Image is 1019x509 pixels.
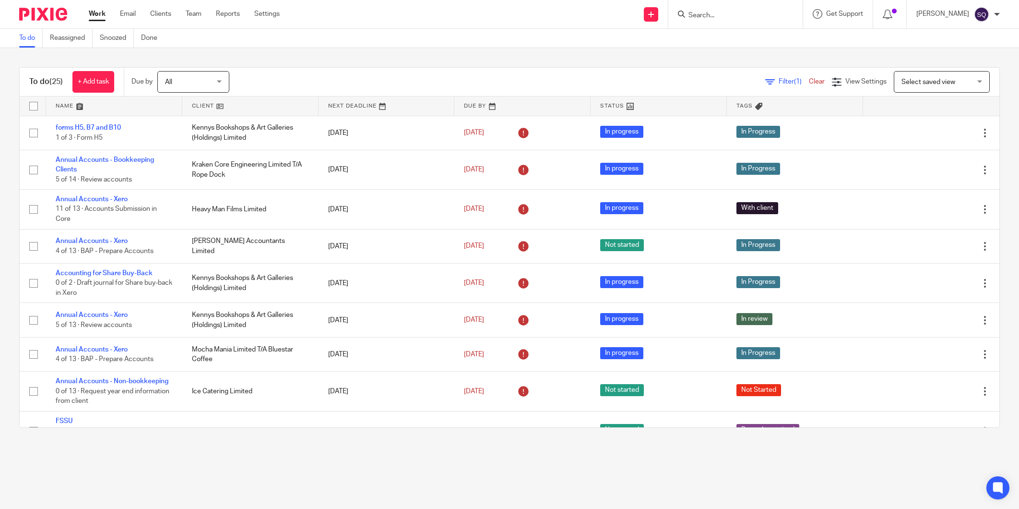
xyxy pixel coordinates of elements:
a: Team [186,9,201,19]
a: + Add task [72,71,114,93]
span: [DATE] [464,130,484,136]
span: In Progress [736,239,780,251]
span: 5 of 13 · Review accounts [56,322,132,328]
td: Kennys Bookshops & Art Galleries (Holdings) Limited [182,264,319,303]
span: 11 of 13 · Accounts Submission in Core [56,206,157,223]
span: In Progress [736,126,780,138]
td: [DATE] [319,116,455,150]
a: Reports [216,9,240,19]
span: In progress [600,276,643,288]
td: [GEOGRAPHIC_DATA] [182,411,319,450]
td: [DATE] [319,411,455,450]
span: In Progress [736,276,780,288]
a: Settings [254,9,280,19]
span: [DATE] [464,280,484,287]
span: View Settings [845,78,887,85]
span: (25) [49,78,63,85]
td: Mocha Mania Limited T/A Bluestar Coffee [182,337,319,371]
span: All [165,79,172,85]
span: Records received [736,424,799,436]
td: Kennys Bookshops & Art Galleries (Holdings) Limited [182,116,319,150]
a: Annual Accounts - Xero [56,346,128,353]
span: Not started [600,239,644,251]
span: [DATE] [464,206,484,213]
span: In progress [600,163,643,175]
a: FSSU [56,418,73,424]
td: Kennys Bookshops & Art Galleries (Holdings) Limited [182,303,319,337]
a: Accounting for Share Buy-Back [56,270,153,277]
td: [DATE] [319,150,455,189]
p: [PERSON_NAME] [916,9,969,19]
span: Tags [736,103,753,109]
span: In progress [600,347,643,359]
td: [DATE] [319,337,455,371]
span: [DATE] [464,351,484,358]
span: [DATE] [464,166,484,173]
td: [DATE] [319,190,455,229]
a: Reassigned [50,29,93,48]
input: Search [687,12,774,20]
span: With client [736,202,778,214]
h1: To do [29,77,63,87]
a: Done [141,29,165,48]
a: Annual Accounts - Xero [56,196,128,203]
span: 0 of 13 · Request year end information from client [56,388,169,405]
a: Annual Accounts - Bookkeeping Clients [56,157,154,173]
span: [DATE] [464,317,484,324]
a: To do [19,29,43,48]
td: [DATE] [319,264,455,303]
span: 0 of 2 · Draft journal for Share buy-back in Xero [56,280,172,297]
td: [DATE] [319,229,455,263]
span: In review [736,313,772,325]
span: In progress [600,202,643,214]
a: forms H5, B7 and B10 [56,124,121,131]
td: [DATE] [319,303,455,337]
span: Select saved view [901,79,955,85]
a: Work [89,9,106,19]
img: svg%3E [974,7,989,22]
span: 4 of 13 · BAP - Prepare Accounts [56,248,154,254]
a: Annual Accounts - Xero [56,238,128,244]
td: Ice Catering Limited [182,372,319,411]
td: Heavy Man Films Limited [182,190,319,229]
span: (1) [794,78,802,85]
p: Due by [131,77,153,86]
span: In Progress [736,163,780,175]
a: Annual Accounts - Xero [56,312,128,318]
a: Email [120,9,136,19]
span: 1 of 3 · Form H5 [56,134,103,141]
span: 4 of 13 · BAP - Prepare Accounts [56,356,154,363]
td: Kraken Core Engineering Limited T/A Rope Dock [182,150,319,189]
span: [DATE] [464,388,484,395]
a: Clients [150,9,171,19]
span: [DATE] [464,243,484,250]
span: Not started [600,424,644,436]
td: [PERSON_NAME] Accountants Limited [182,229,319,263]
span: Get Support [826,11,863,17]
td: [DATE] [319,372,455,411]
span: 5 of 14 · Review accounts [56,176,132,183]
a: Clear [809,78,825,85]
span: Filter [779,78,809,85]
a: Snoozed [100,29,134,48]
img: Pixie [19,8,67,21]
span: Not started [600,384,644,396]
span: In progress [600,313,643,325]
span: Not Started [736,384,781,396]
a: Annual Accounts - Non-bookkeeping [56,378,168,385]
span: In progress [600,126,643,138]
span: In Progress [736,347,780,359]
